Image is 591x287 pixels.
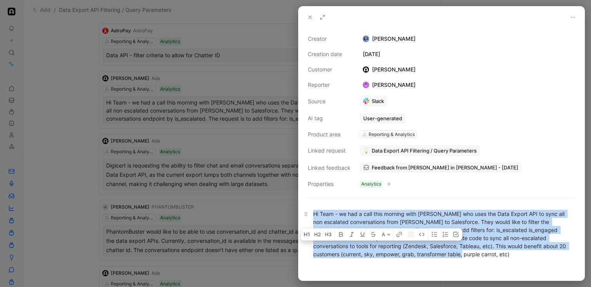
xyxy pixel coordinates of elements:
[361,180,381,188] div: Analytics
[363,148,369,154] img: 💡
[308,179,351,189] div: Properties
[360,96,387,106] a: Slack
[363,115,402,122] div: User-generated
[364,83,369,88] img: avatar
[308,34,351,43] div: Creator
[360,145,480,156] button: 💡Data Export API Filtering / Query Parameters
[364,36,369,41] img: avatar
[372,147,477,154] span: Data Export API Filtering / Query Parameters
[308,80,351,90] div: Reporter
[363,66,369,73] img: logo
[308,65,351,74] div: Customer
[360,80,419,90] div: [PERSON_NAME]
[360,162,522,173] a: Feedback from [PERSON_NAME] in [PERSON_NAME] - [DATE]
[369,131,415,138] div: Reporting & Analytics
[360,65,419,74] div: [PERSON_NAME]
[360,34,575,43] div: [PERSON_NAME]
[308,50,351,59] div: Creation date
[308,114,351,123] div: AI tag
[308,146,351,155] div: Linked request
[313,210,570,258] div: Hi Team - we had a call this morning with [PERSON_NAME] who uses the Data Export API to sync all ...
[308,97,351,106] div: Source
[372,164,518,171] span: Feedback from [PERSON_NAME] in [PERSON_NAME] - [DATE]
[308,130,351,139] div: Product area
[308,163,351,173] div: Linked feedback
[360,50,575,59] div: [DATE]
